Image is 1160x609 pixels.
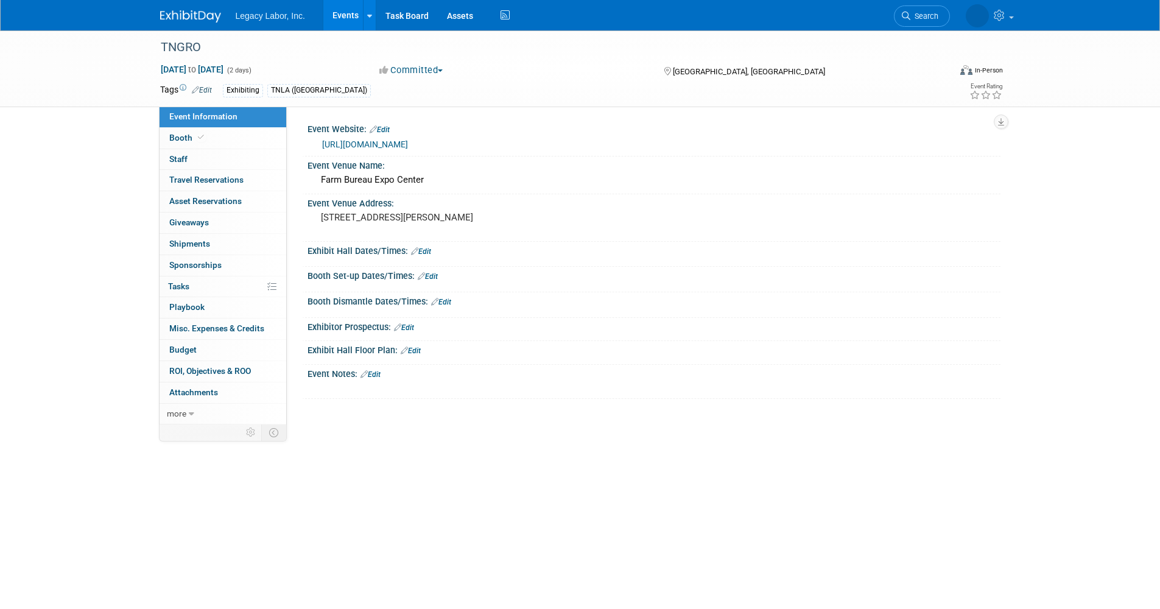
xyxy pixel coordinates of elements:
span: Sponsorships [169,260,222,270]
span: ROI, Objectives & ROO [169,366,251,376]
a: Event Information [160,107,286,127]
span: Booth [169,133,206,143]
div: Exhibit Hall Floor Plan: [308,341,1000,357]
a: Sponsorships [160,255,286,276]
a: Staff [160,149,286,170]
a: Edit [418,272,438,281]
a: Edit [401,347,421,355]
a: Search [894,5,950,27]
a: Edit [370,125,390,134]
div: Event Notes: [308,365,1000,381]
a: Shipments [160,234,286,255]
a: Edit [360,370,381,379]
span: Tasks [168,281,189,291]
a: more [160,404,286,424]
div: Farm Bureau Expo Center [317,171,991,189]
div: In-Person [974,66,1003,75]
a: Edit [411,247,431,256]
span: [GEOGRAPHIC_DATA], [GEOGRAPHIC_DATA] [673,67,825,76]
span: Search [910,12,938,21]
a: Attachments [160,382,286,403]
span: Staff [169,154,188,164]
div: TNLA ([GEOGRAPHIC_DATA]) [267,84,371,97]
div: Event Venue Name: [308,157,1000,172]
div: Event Rating [969,83,1002,90]
span: Travel Reservations [169,175,244,185]
span: Event Information [169,111,237,121]
span: Legacy Labor, Inc. [236,11,305,21]
img: Format-Inperson.png [960,65,972,75]
td: Tags [160,83,212,97]
span: more [167,409,186,418]
span: Giveaways [169,217,209,227]
a: Asset Reservations [160,191,286,212]
span: [DATE] [DATE] [160,64,224,75]
div: Event Format [878,63,1004,82]
span: Attachments [169,387,218,397]
div: Booth Set-up Dates/Times: [308,267,1000,283]
span: Playbook [169,302,205,312]
td: Personalize Event Tab Strip [241,424,262,440]
pre: [STREET_ADDRESS][PERSON_NAME] [321,212,583,223]
a: [URL][DOMAIN_NAME] [322,139,408,149]
img: Taylor Williams [966,4,989,27]
a: Edit [431,298,451,306]
a: Travel Reservations [160,170,286,191]
a: Edit [192,86,212,94]
a: Edit [394,323,414,332]
div: Event Website: [308,120,1000,136]
a: Misc. Expenses & Credits [160,319,286,339]
span: Shipments [169,239,210,248]
img: ExhibitDay [160,10,221,23]
span: to [186,65,198,74]
div: Booth Dismantle Dates/Times: [308,292,1000,308]
a: Tasks [160,276,286,297]
div: Exhibitor Prospectus: [308,318,1000,334]
button: Committed [375,64,448,77]
a: Booth [160,128,286,149]
a: ROI, Objectives & ROO [160,361,286,382]
i: Booth reservation complete [198,134,204,141]
a: Giveaways [160,213,286,233]
div: Event Venue Address: [308,194,1000,209]
div: Exhibit Hall Dates/Times: [308,242,1000,258]
span: Misc. Expenses & Credits [169,323,264,333]
td: Toggle Event Tabs [261,424,286,440]
div: Exhibiting [223,84,263,97]
a: Playbook [160,297,286,318]
div: TNGRO [156,37,932,58]
span: Budget [169,345,197,354]
span: Asset Reservations [169,196,242,206]
span: (2 days) [226,66,251,74]
a: Budget [160,340,286,361]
